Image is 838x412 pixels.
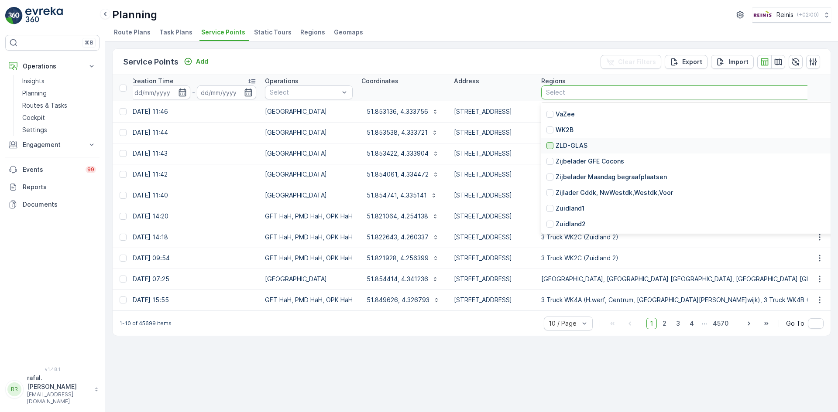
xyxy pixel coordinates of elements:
[85,39,93,46] p: ⌘B
[22,89,47,98] p: Planning
[7,382,21,396] div: RR
[556,173,667,181] p: Zijbelader Maandag begraafplaatsen
[261,185,357,206] td: [GEOGRAPHIC_DATA]
[367,191,427,200] p: 51.854741, 4.335141
[672,318,684,329] span: 3
[261,269,357,289] td: [GEOGRAPHIC_DATA]
[450,269,537,289] td: [STREET_ADDRESS]
[261,122,357,143] td: [GEOGRAPHIC_DATA]
[5,7,23,24] img: logo
[180,56,212,67] button: Add
[261,206,357,227] td: GFT HaH, PMD HaH, OPK HaH
[686,318,698,329] span: 4
[752,7,831,23] button: Reinis(+02:00)
[23,200,96,209] p: Documents
[361,126,443,140] button: 51.853538, 4.333721
[556,110,575,119] p: VaZee
[126,206,261,227] td: [DATE] 14:20
[361,188,443,202] button: 51.854741, 4.335141
[23,62,82,71] p: Operations
[367,254,429,262] p: 51.821928, 4.256399
[665,55,707,69] button: Export
[126,143,261,164] td: [DATE] 11:43
[19,112,100,124] a: Cockpit
[361,230,444,244] button: 51.822643, 4.260337
[682,58,702,66] p: Export
[87,166,94,173] p: 99
[120,296,127,303] div: Toggle Row Selected
[702,318,707,329] p: ...
[5,161,100,178] a: Events99
[367,107,428,116] p: 51.853136, 4.333756
[367,149,429,158] p: 51.853422, 4.333904
[126,101,261,122] td: [DATE] 11:46
[27,391,90,405] p: [EMAIL_ADDRESS][DOMAIN_NAME]
[196,57,208,66] p: Add
[261,164,357,185] td: [GEOGRAPHIC_DATA]
[5,196,100,213] a: Documents
[192,87,195,98] p: -
[556,204,584,213] p: Zuidland1
[126,122,261,143] td: [DATE] 11:44
[450,143,537,164] td: [STREET_ADDRESS]
[126,289,261,310] td: [DATE] 15:55
[261,289,357,310] td: GFT HaH, PMD HaH, OPK HaH
[367,212,428,221] p: 51.821064, 4.254138
[797,11,819,18] p: ( +02:00 )
[450,206,537,227] td: [STREET_ADDRESS]
[126,227,261,248] td: [DATE] 14:18
[19,87,100,99] a: Planning
[367,296,429,304] p: 51.849626, 4.326793
[361,77,398,85] p: Coordinates
[709,318,732,329] span: 4570
[23,140,82,149] p: Engagement
[556,126,574,134] p: WK2B
[131,77,174,85] p: Creation Time
[19,124,100,136] a: Settings
[261,143,357,164] td: [GEOGRAPHIC_DATA]
[120,171,127,178] div: Toggle Row Selected
[300,28,325,37] span: Regions
[556,141,587,150] p: ZLD-GLAS
[361,167,444,181] button: 51.854061, 4.334472
[131,85,190,99] input: dd/mm/yyyy
[646,318,657,329] span: 1
[361,209,444,223] button: 51.821064, 4.254138
[5,136,100,153] button: Engagement
[367,275,428,283] p: 51.854414, 4.341236
[5,374,100,405] button: RRrafal.[PERSON_NAME][EMAIL_ADDRESS][DOMAIN_NAME]
[22,77,45,85] p: Insights
[752,10,773,20] img: Reinis-Logo-Vrijstaand_Tekengebied-1-copy2_aBO4n7j.png
[120,276,127,283] div: Toggle Row Selected
[19,75,100,87] a: Insights
[541,77,566,85] p: Regions
[270,88,339,97] p: Select
[261,101,357,122] td: [GEOGRAPHIC_DATA]
[254,28,292,37] span: Static Tours
[334,28,363,37] span: Geomaps
[201,28,245,37] span: Service Points
[556,157,624,166] p: Zijbelader GFE Cocons
[159,28,192,37] span: Task Plans
[120,150,127,157] div: Toggle Row Selected
[361,146,444,160] button: 51.853422, 4.333904
[728,58,749,66] p: Import
[19,99,100,112] a: Routes & Tasks
[126,185,261,206] td: [DATE] 11:40
[450,122,537,143] td: [STREET_ADDRESS]
[126,164,261,185] td: [DATE] 11:42
[120,129,127,136] div: Toggle Row Selected
[5,58,100,75] button: Operations
[659,318,670,329] span: 2
[450,101,537,122] td: [STREET_ADDRESS]
[361,293,445,307] button: 51.849626, 4.326793
[25,7,63,24] img: logo_light-DOdMpM7g.png
[367,128,428,137] p: 51.853538, 4.333721
[23,165,80,174] p: Events
[120,213,127,220] div: Toggle Row Selected
[367,170,429,179] p: 51.854061, 4.334472
[23,183,96,191] p: Reports
[114,28,151,37] span: Route Plans
[367,233,429,242] p: 51.822643, 4.260337
[450,185,537,206] td: [STREET_ADDRESS]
